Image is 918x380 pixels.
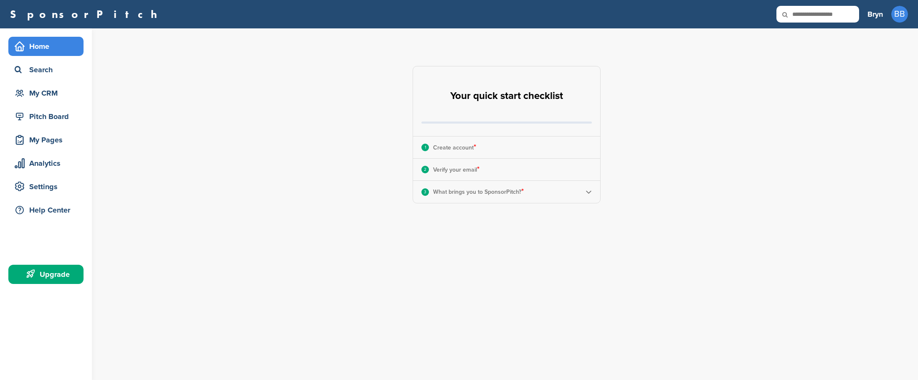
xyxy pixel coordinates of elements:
a: SponsorPitch [10,9,162,20]
a: Bryn [867,5,883,23]
div: Settings [13,179,84,194]
div: Help Center [13,203,84,218]
img: Checklist arrow 2 [586,189,592,195]
div: My Pages [13,132,84,147]
div: Analytics [13,156,84,171]
p: Create account [433,142,476,153]
div: 2 [421,166,429,173]
div: 1 [421,144,429,151]
a: Upgrade [8,265,84,284]
p: What brings you to SponsorPitch? [433,186,524,197]
span: BB [891,6,908,23]
p: Verify your email [433,164,479,175]
a: My Pages [8,130,84,149]
div: My CRM [13,86,84,101]
a: Analytics [8,154,84,173]
a: My CRM [8,84,84,103]
div: Upgrade [13,267,84,282]
div: Search [13,62,84,77]
a: Help Center [8,200,84,220]
h3: Bryn [867,8,883,20]
div: Home [13,39,84,54]
div: 3 [421,188,429,196]
a: Settings [8,177,84,196]
div: Pitch Board [13,109,84,124]
h2: Your quick start checklist [450,87,563,105]
a: Search [8,60,84,79]
a: Pitch Board [8,107,84,126]
a: Home [8,37,84,56]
